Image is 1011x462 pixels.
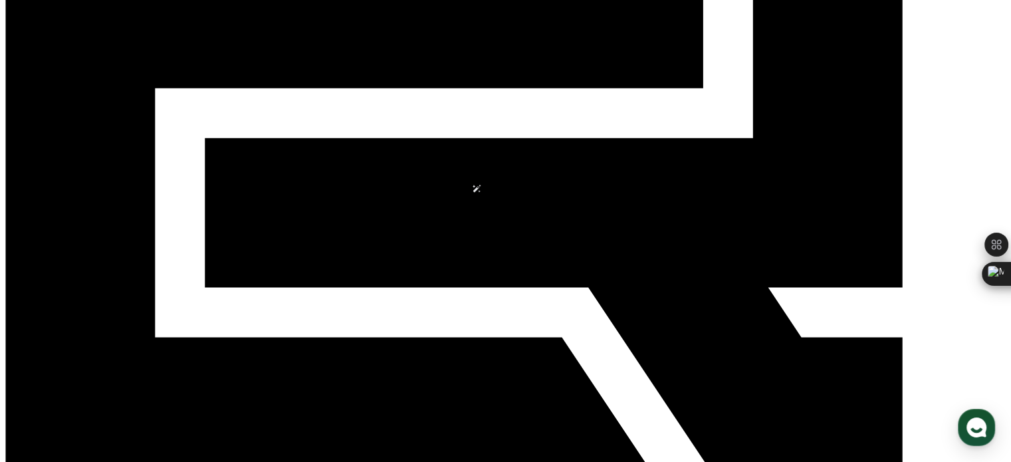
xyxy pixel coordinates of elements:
[205,372,221,382] span: 설정
[171,352,255,385] a: 설정
[42,372,50,382] span: 홈
[88,352,171,385] a: 대화
[122,372,138,383] span: 대화
[4,352,88,385] a: 홈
